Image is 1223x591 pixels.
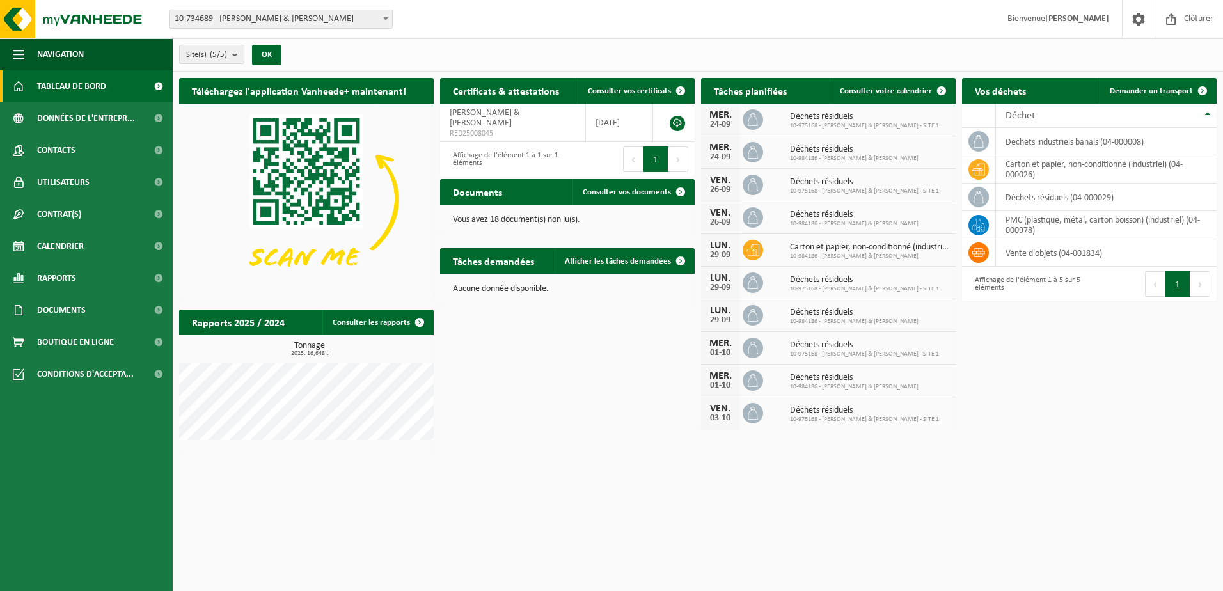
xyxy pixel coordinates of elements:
span: Rapports [37,262,76,294]
count: (5/5) [210,51,227,59]
p: Aucune donnée disponible. [453,285,682,294]
a: Consulter les rapports [322,310,432,335]
span: Données de l'entrepr... [37,102,135,134]
span: Conditions d'accepta... [37,358,134,390]
span: Déchets résiduels [790,340,939,351]
span: 10-984186 - [PERSON_NAME] & [PERSON_NAME] [790,220,919,228]
span: Afficher les tâches demandées [565,257,671,265]
span: 10-975168 - [PERSON_NAME] & [PERSON_NAME] - SITE 1 [790,416,939,423]
h2: Rapports 2025 / 2024 [179,310,297,335]
span: Déchets résiduels [790,177,939,187]
h3: Tonnage [185,342,434,357]
span: 10-975168 - [PERSON_NAME] & [PERSON_NAME] - SITE 1 [790,285,939,293]
a: Afficher les tâches demandées [555,248,693,274]
h2: Vos déchets [962,78,1039,103]
span: Déchets résiduels [790,308,919,318]
span: Tableau de bord [37,70,106,102]
td: déchets industriels banals (04-000008) [996,128,1217,155]
strong: [PERSON_NAME] [1045,14,1109,24]
p: Vous avez 18 document(s) non lu(s). [453,216,682,225]
td: vente d'objets (04-001834) [996,239,1217,267]
button: Previous [623,146,643,172]
h2: Documents [440,179,515,204]
span: Déchets résiduels [790,373,919,383]
span: Carton et papier, non-conditionné (industriel) [790,242,949,253]
span: Utilisateurs [37,166,90,198]
span: Déchets résiduels [790,210,919,220]
span: 10-984186 - [PERSON_NAME] & [PERSON_NAME] [790,383,919,391]
span: Déchets résiduels [790,275,939,285]
a: Consulter vos documents [572,179,693,205]
div: 01-10 [707,349,733,358]
a: Consulter votre calendrier [830,78,954,104]
span: RED25008045 [450,129,576,139]
div: MER. [707,143,733,153]
div: MER. [707,338,733,349]
div: LUN. [707,240,733,251]
span: Déchets résiduels [790,112,939,122]
span: Déchet [1006,111,1035,121]
div: 26-09 [707,185,733,194]
span: Boutique en ligne [37,326,114,358]
span: 10-975168 - [PERSON_NAME] & [PERSON_NAME] - SITE 1 [790,187,939,195]
div: Affichage de l'élément 1 à 1 sur 1 éléments [446,145,561,173]
div: 29-09 [707,283,733,292]
div: 29-09 [707,251,733,260]
span: Déchets résiduels [790,406,939,416]
h2: Tâches demandées [440,248,547,273]
span: 10-984186 - [PERSON_NAME] & [PERSON_NAME] [790,155,919,162]
h2: Tâches planifiées [701,78,800,103]
span: 2025: 16,648 t [185,351,434,357]
div: MER. [707,110,733,120]
td: PMC (plastique, métal, carton boisson) (industriel) (04-000978) [996,211,1217,239]
img: Download de VHEPlus App [179,104,434,295]
span: Déchets résiduels [790,145,919,155]
span: 10-984186 - [PERSON_NAME] & [PERSON_NAME] [790,318,919,326]
span: Contacts [37,134,75,166]
h2: Certificats & attestations [440,78,572,103]
button: Previous [1145,271,1165,297]
span: Site(s) [186,45,227,65]
button: 1 [1165,271,1190,297]
button: OK [252,45,281,65]
span: 10-734689 - ROGER & ROGER - MOUSCRON [170,10,392,28]
button: 1 [643,146,668,172]
div: VEN. [707,175,733,185]
a: Demander un transport [1100,78,1215,104]
div: Affichage de l'élément 1 à 5 sur 5 éléments [968,270,1083,298]
div: 03-10 [707,414,733,423]
td: carton et papier, non-conditionné (industriel) (04-000026) [996,155,1217,184]
span: [PERSON_NAME] & [PERSON_NAME] [450,108,520,128]
div: LUN. [707,273,733,283]
div: 26-09 [707,218,733,227]
span: Navigation [37,38,84,70]
div: VEN. [707,208,733,218]
span: 10-984186 - [PERSON_NAME] & [PERSON_NAME] [790,253,949,260]
div: LUN. [707,306,733,316]
div: MER. [707,371,733,381]
button: Next [668,146,688,172]
span: Consulter vos documents [583,188,671,196]
div: VEN. [707,404,733,414]
div: 01-10 [707,381,733,390]
td: [DATE] [586,104,654,142]
span: Calendrier [37,230,84,262]
td: déchets résiduels (04-000029) [996,184,1217,211]
span: 10-734689 - ROGER & ROGER - MOUSCRON [169,10,393,29]
a: Consulter vos certificats [578,78,693,104]
div: 29-09 [707,316,733,325]
h2: Téléchargez l'application Vanheede+ maintenant! [179,78,419,103]
span: Contrat(s) [37,198,81,230]
span: 10-975168 - [PERSON_NAME] & [PERSON_NAME] - SITE 1 [790,122,939,130]
button: Next [1190,271,1210,297]
span: Consulter votre calendrier [840,87,932,95]
div: 24-09 [707,120,733,129]
div: 24-09 [707,153,733,162]
span: Documents [37,294,86,326]
button: Site(s)(5/5) [179,45,244,64]
span: Demander un transport [1110,87,1193,95]
span: Consulter vos certificats [588,87,671,95]
span: 10-975168 - [PERSON_NAME] & [PERSON_NAME] - SITE 1 [790,351,939,358]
